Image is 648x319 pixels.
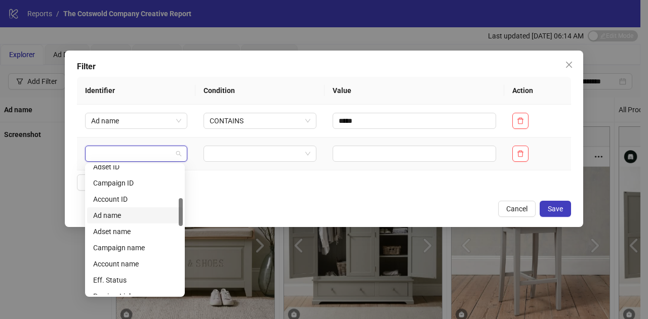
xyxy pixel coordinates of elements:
span: Ad name [91,113,181,128]
div: Ad name [87,207,183,223]
button: Cancel [498,201,536,217]
div: Eff. Status [87,272,183,288]
div: Campaign name [93,242,177,253]
span: delete [517,117,524,124]
div: Ad name [93,210,177,221]
div: Adset name [93,226,177,237]
div: Adset name [87,223,183,240]
div: Filter [77,61,571,73]
button: Save [540,201,571,217]
th: Action [504,77,571,105]
th: Identifier [77,77,195,105]
div: Preview Link [87,288,183,304]
span: CONTAINS [210,113,310,128]
div: Account name [87,256,183,272]
div: Campaign ID [87,175,183,191]
div: Preview Link [93,291,177,302]
div: Account name [93,258,177,269]
div: Adset ID [87,159,183,175]
span: close [565,61,573,69]
th: Condition [195,77,325,105]
button: Add [77,174,117,191]
div: Campaign ID [93,177,177,189]
span: delete [517,150,524,157]
div: Account ID [87,191,183,207]
div: Adset ID [93,161,177,172]
button: Close [561,57,577,73]
th: Value [325,77,504,105]
div: Campaign name [87,240,183,256]
div: Account ID [93,194,177,205]
span: Save [548,205,563,213]
div: Eff. Status [93,275,177,286]
span: Cancel [506,205,528,213]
